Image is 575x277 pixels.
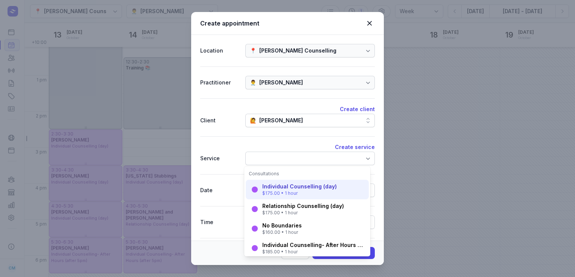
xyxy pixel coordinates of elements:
[262,202,344,210] div: Relationship Counselling (day)
[250,116,256,125] div: 🙋️
[250,46,256,55] div: 📍
[200,186,239,195] div: Date
[200,116,239,125] div: Client
[262,190,337,196] div: $175.00 • 1 hour
[262,229,302,235] div: $160.00 • 1 hour
[262,249,364,255] div: $185.00 • 1 hour
[249,171,366,177] div: Consultations
[259,78,303,87] div: [PERSON_NAME]
[262,222,302,229] div: No Boundaries
[200,46,239,55] div: Location
[262,210,344,216] div: $175.00 • 1 hour
[250,78,256,87] div: 👨‍⚕️
[259,46,336,55] div: [PERSON_NAME] Counselling
[262,241,364,249] div: Individual Counselling- After Hours (after 5pm)
[262,183,337,190] div: Individual Counselling (day)
[200,19,364,28] div: Create appointment
[200,78,239,87] div: Practitioner
[340,105,375,114] button: Create client
[200,154,239,163] div: Service
[200,218,239,227] div: Time
[335,143,375,152] button: Create service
